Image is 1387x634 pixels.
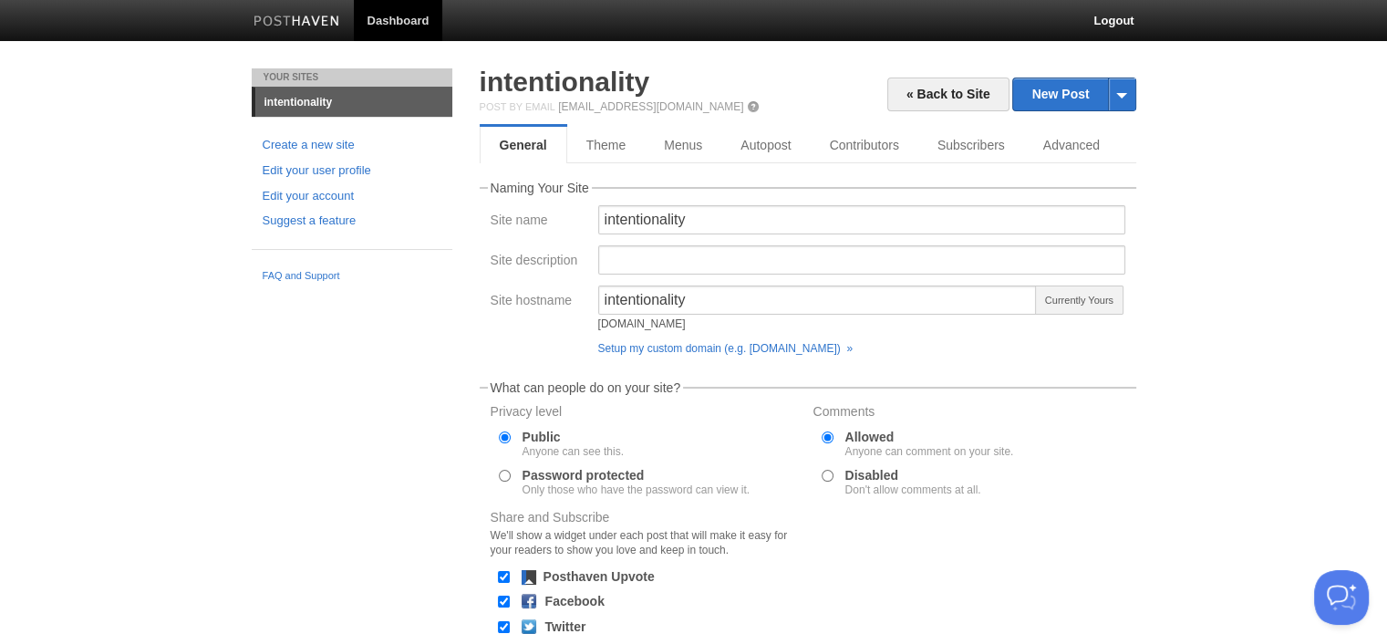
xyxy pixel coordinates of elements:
legend: What can people do on your site? [488,381,684,394]
label: Public [523,431,624,457]
a: Create a new site [263,136,441,155]
a: [EMAIL_ADDRESS][DOMAIN_NAME] [558,100,743,113]
div: We'll show a widget under each post that will make it easy for your readers to show you love and ... [491,528,802,557]
iframe: Help Scout Beacon - Open [1314,570,1369,625]
label: Privacy level [491,405,802,422]
label: Disabled [845,469,981,495]
label: Site hostname [491,294,587,311]
a: Edit your user profile [263,161,441,181]
a: New Post [1013,78,1134,110]
a: intentionality [255,88,452,117]
div: [DOMAIN_NAME] [598,318,1038,329]
a: « Back to Site [887,78,1009,111]
label: Site name [491,213,587,231]
label: Password protected [523,469,750,495]
a: Menus [645,127,721,163]
label: Share and Subscribe [491,511,802,562]
li: Your Sites [252,68,452,87]
a: Suggest a feature [263,212,441,231]
div: Only those who have the password can view it. [523,484,750,495]
a: Setup my custom domain (e.g. [DOMAIN_NAME]) » [598,342,853,355]
a: FAQ and Support [263,268,441,285]
a: intentionality [480,67,650,97]
img: facebook.png [522,594,536,608]
a: Theme [567,127,646,163]
div: Anyone can comment on your site. [845,446,1014,457]
label: Allowed [845,431,1014,457]
label: Twitter [545,620,586,633]
label: Comments [813,405,1125,422]
img: Posthaven-bar [254,16,340,29]
span: Currently Yours [1035,286,1123,315]
a: Autopost [721,127,810,163]
a: Contributors [811,127,918,163]
img: twitter.png [522,619,536,634]
a: Edit your account [263,187,441,206]
a: Advanced [1024,127,1119,163]
label: Facebook [545,595,605,608]
span: Post by Email [480,101,555,112]
div: Anyone can see this. [523,446,624,457]
label: Posthaven Upvote [543,570,655,583]
legend: Naming Your Site [488,182,592,194]
a: Subscribers [918,127,1024,163]
a: General [480,127,567,163]
div: Don't allow comments at all. [845,484,981,495]
label: Site description [491,254,587,271]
